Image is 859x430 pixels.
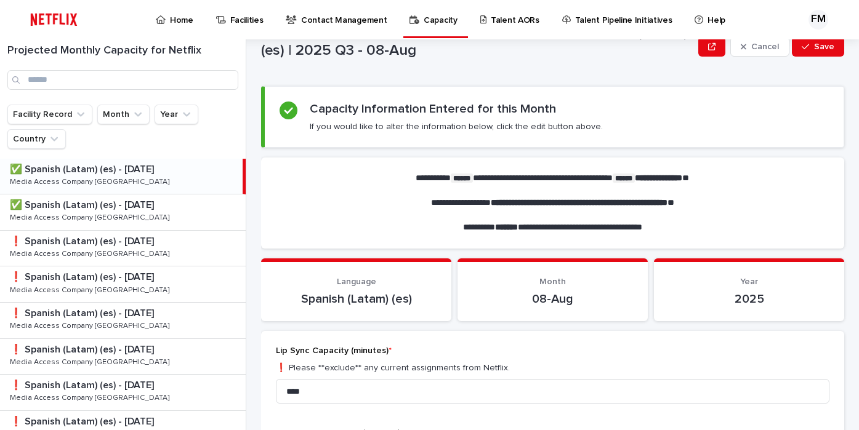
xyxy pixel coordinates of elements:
p: Media Access Company [GEOGRAPHIC_DATA] [10,211,172,222]
span: Cancel [751,42,779,51]
h2: Capacity Information Entered for this Month [310,102,556,116]
p: ✅ Spanish (Latam) (es) - [DATE] [10,161,156,175]
p: ❗️ Spanish (Latam) (es) - [DATE] [10,341,156,356]
span: Save [814,42,834,51]
p: If you would like to alter the information below, click the edit button above. [310,121,603,132]
h1: Projected Monthly Capacity for Netflix [7,44,238,58]
button: Month [97,105,150,124]
button: Year [155,105,198,124]
span: Language [337,277,376,286]
p: Spanish (Latam) (es) [276,292,437,306]
div: FM [809,10,828,30]
p: ❗️ Spanish (Latam) (es) - [DATE] [10,305,156,319]
input: Search [7,70,238,90]
button: Country [7,129,66,149]
button: Facility Record [7,105,92,124]
p: Media Access Company [GEOGRAPHIC_DATA] [10,284,172,295]
span: Month [539,277,566,286]
img: ifQbXi3ZQGMSEF7WDB7W [25,7,83,32]
p: Media Access Company [GEOGRAPHIC_DATA] [10,391,172,402]
p: ✅ Spanish (Latam) (es) - [DATE] [10,197,156,211]
p: ❗️ Spanish (Latam) (es) - [DATE] [10,269,156,283]
p: Media Access Company [GEOGRAPHIC_DATA] [10,247,172,258]
span: Year [740,277,758,286]
p: Media Access Company [GEOGRAPHIC_DATA] [10,356,172,367]
p: Media Access Company [GEOGRAPHIC_DATA] [10,319,172,330]
p: 08-Aug [472,292,633,306]
p: ❗️ Spanish (Latam) (es) - [DATE] [10,413,156,428]
button: Save [792,37,844,57]
p: Media Access Company [GEOGRAPHIC_DATA] | Spanish (Latam) (es) | 2025 Q3 - 08-Aug [261,24,693,60]
span: Lip Sync Capacity (minutes) [276,346,392,355]
p: ❗️ Spanish (Latam) (es) - [DATE] [10,233,156,247]
button: Cancel [730,37,789,57]
p: ❗️ Please **exclude** any current assignments from Netflix. [276,362,829,375]
p: Media Access Company [GEOGRAPHIC_DATA] [10,175,172,186]
p: ❗️ Spanish (Latam) (es) - [DATE] [10,377,156,391]
p: 2025 [669,292,829,306]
